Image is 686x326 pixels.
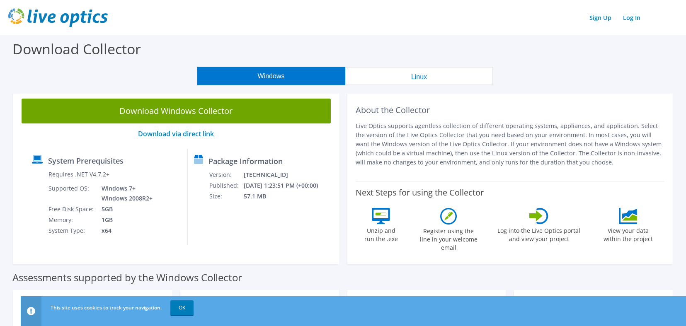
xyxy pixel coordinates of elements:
[362,224,400,243] label: Unzip and run the .exe
[95,225,154,236] td: x64
[497,224,581,243] label: Log into the Live Optics portal and view your project
[170,300,194,315] a: OK
[48,215,95,225] td: Memory:
[197,67,345,85] button: Windows
[95,183,154,204] td: Windows 7+ Windows 2008R2+
[417,225,480,252] label: Register using the line in your welcome email
[95,204,154,215] td: 5GB
[585,12,616,24] a: Sign Up
[12,39,141,58] label: Download Collector
[356,188,484,198] label: Next Steps for using the Collector
[356,105,665,115] h2: About the Collector
[48,183,95,204] td: Supported OS:
[8,8,108,27] img: live_optics_svg.svg
[209,180,243,191] td: Published:
[95,215,154,225] td: 1GB
[243,180,329,191] td: [DATE] 1:23:51 PM (+00:00)
[48,170,109,179] label: Requires .NET V4.7.2+
[598,224,658,243] label: View your data within the project
[243,169,329,180] td: [TECHNICAL_ID]
[619,12,645,24] a: Log In
[209,169,243,180] td: Version:
[345,67,493,85] button: Linux
[209,191,243,202] td: Size:
[22,99,331,123] a: Download Windows Collector
[48,157,124,165] label: System Prerequisites
[48,225,95,236] td: System Type:
[243,191,329,202] td: 57.1 MB
[208,157,283,165] label: Package Information
[51,304,162,311] span: This site uses cookies to track your navigation.
[356,121,665,167] p: Live Optics supports agentless collection of different operating systems, appliances, and applica...
[138,129,214,138] a: Download via direct link
[12,273,242,282] label: Assessments supported by the Windows Collector
[48,204,95,215] td: Free Disk Space:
